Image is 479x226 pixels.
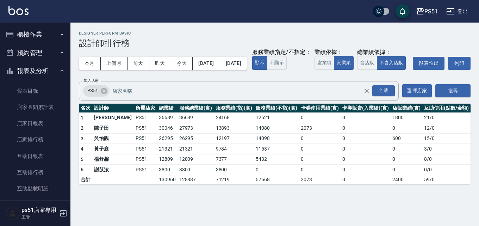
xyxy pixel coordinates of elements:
td: 0 / 0 [422,165,471,175]
td: 12197 [214,133,254,144]
input: 店家名稱 [111,85,376,97]
td: 0 [391,123,422,134]
button: 上個月 [101,57,127,70]
button: PS51 [413,4,441,19]
td: 30046 [157,123,178,134]
button: 含店販 [357,56,377,70]
td: 0 [299,165,341,175]
span: 6 [81,167,83,172]
div: PS51 [424,7,438,16]
td: 0 [254,165,299,175]
td: 陳子田 [92,123,134,134]
td: PS51 [134,144,157,154]
th: 設計師 [92,104,134,113]
td: 59 / 0 [422,175,471,184]
td: 黃子庭 [92,144,134,154]
td: 21 / 0 [422,112,471,123]
td: 2400 [391,175,422,184]
td: 1800 [391,112,422,123]
span: 3 [81,136,83,141]
td: 0 [391,165,422,175]
td: 0 [341,133,391,144]
td: 0 [299,133,341,144]
span: 1 [81,115,83,121]
th: 店販業績(實) [391,104,422,113]
td: 24168 [214,112,254,123]
td: 14098 [254,133,299,144]
div: 總業績依據： [357,49,409,56]
td: 13893 [214,123,254,134]
td: [PERSON_NAME] [92,112,134,123]
th: 所屬店家 [134,104,157,113]
td: 57668 [254,175,299,184]
a: 報表匯出 [413,57,444,70]
button: 實業績 [334,56,354,70]
h5: ps51店家專用 [21,207,57,214]
button: 本月 [79,57,101,70]
td: 7377 [214,154,254,165]
button: 列印 [448,57,471,70]
td: 0 [391,154,422,165]
div: 服務業績指定/不指定： [252,49,311,56]
th: 卡券使用業績(實) [299,104,341,113]
img: Person [6,206,20,220]
td: PS51 [134,112,157,123]
td: 0 [341,123,391,134]
td: 9784 [214,144,254,154]
button: [DATE] [193,57,220,70]
th: 總業績 [157,104,178,113]
td: 3 / 0 [422,144,471,154]
div: 全選 [372,85,395,96]
button: 櫃檯作業 [3,25,68,44]
td: 15 / 0 [422,133,471,144]
label: 加入店家 [84,78,99,83]
button: 報表及分析 [3,62,68,80]
a: 互助排行榜 [3,164,68,181]
td: 36689 [157,112,178,123]
td: 謝苡汝 [92,165,134,175]
button: 前天 [127,57,149,70]
th: 卡券販賣(入業績)(實) [341,104,391,113]
td: 12521 [254,112,299,123]
td: 21321 [157,144,178,154]
span: 2 [81,125,83,131]
button: 登出 [443,5,471,18]
td: 0 [341,175,391,184]
a: 店家日報表 [3,115,68,132]
td: 0 [299,144,341,154]
button: 選擇店家 [402,84,432,97]
td: 0 [341,112,391,123]
td: 128887 [178,175,214,184]
td: 0 [299,154,341,165]
button: 不顯示 [267,56,287,70]
td: 26295 [157,133,178,144]
td: 26295 [178,133,214,144]
td: 5432 [254,154,299,165]
img: Logo [8,6,29,15]
td: PS51 [134,133,157,144]
span: 5 [81,157,83,162]
a: 店家區間累計表 [3,99,68,115]
a: 互助點數明細 [3,181,68,197]
table: a dense table [79,104,471,184]
td: 0 [341,165,391,175]
td: 3800 [178,165,214,175]
td: 2073 [299,123,341,134]
td: 130960 [157,175,178,184]
td: 8 / 0 [422,154,471,165]
td: 12 / 0 [422,123,471,134]
button: 不含入店販 [377,56,406,70]
td: 3800 [157,165,178,175]
h3: 設計師排行榜 [79,38,471,48]
button: save [396,4,410,18]
td: 3800 [214,165,254,175]
button: 顯示 [252,56,267,70]
a: 店家排行榜 [3,132,68,148]
th: 服務總業績(實) [178,104,214,113]
td: 合計 [79,175,92,184]
div: PS51 [83,85,110,97]
td: 楊舒馨 [92,154,134,165]
button: 搜尋 [435,84,471,97]
td: 12809 [157,154,178,165]
td: 0 [341,154,391,165]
